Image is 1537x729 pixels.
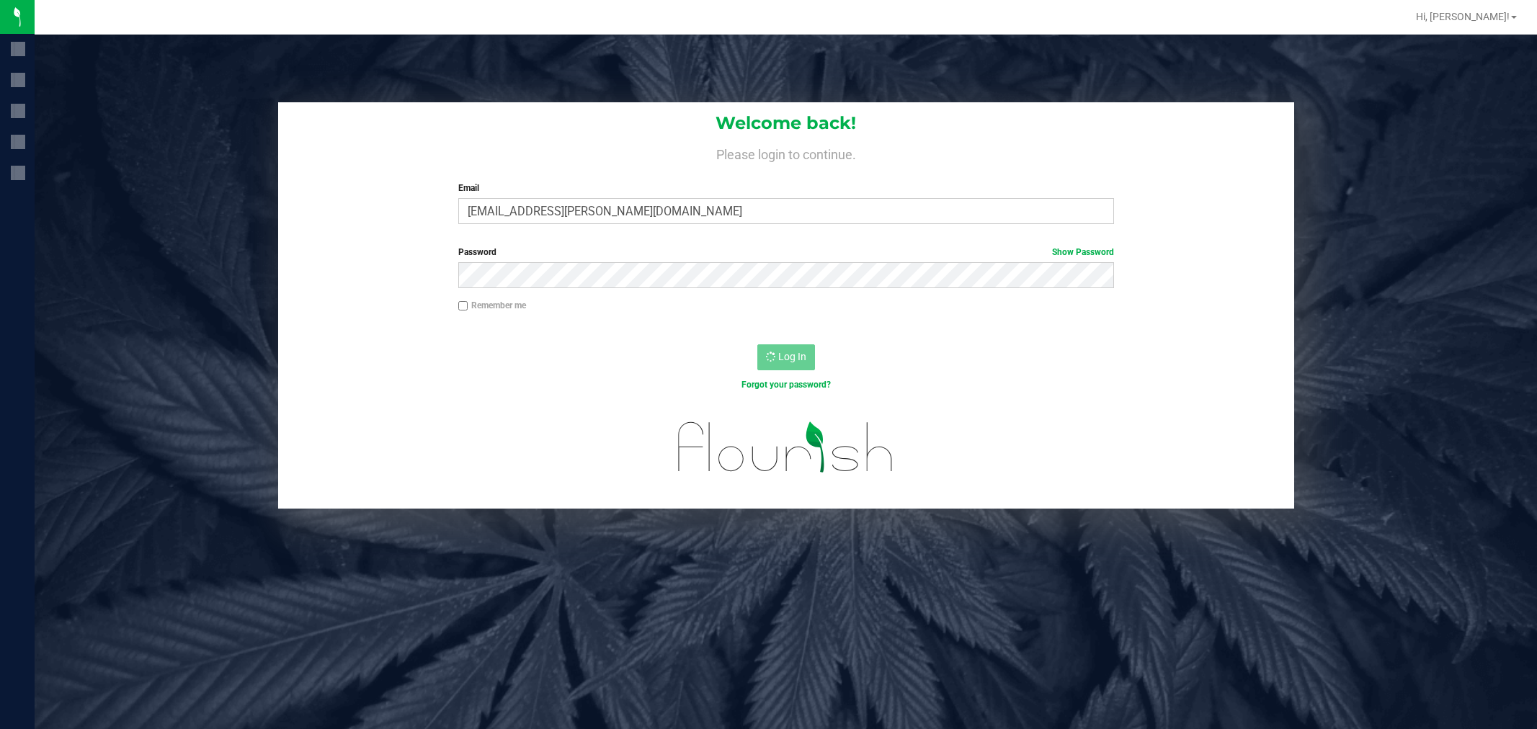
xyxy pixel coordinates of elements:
input: Remember me [458,301,468,311]
h4: Please login to continue. [278,144,1294,161]
a: Show Password [1052,247,1114,257]
h1: Welcome back! [278,114,1294,133]
span: Hi, [PERSON_NAME]! [1416,11,1510,22]
a: Forgot your password? [741,380,831,390]
label: Remember me [458,299,526,312]
span: Log In [778,351,806,362]
label: Email [458,182,1114,194]
img: flourish_logo.svg [659,406,913,488]
button: Log In [757,344,815,370]
span: Password [458,247,496,257]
